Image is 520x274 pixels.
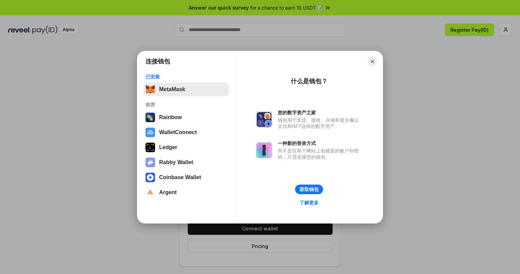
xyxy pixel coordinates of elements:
div: 推荐 [146,102,227,108]
button: Argent [143,186,229,199]
div: 了解更多 [300,200,319,206]
img: svg+xml,%3Csvg%20xmlns%3D%22http%3A%2F%2Fwww.w3.org%2F2000%2Fsvg%22%20width%3D%2228%22%20height%3... [146,143,155,152]
div: Argent [159,189,177,196]
div: 一种新的登录方式 [278,140,362,146]
button: WalletConnect [143,126,229,139]
button: Coinbase Wallet [143,171,229,184]
div: Coinbase Wallet [159,174,201,181]
img: svg+xml,%3Csvg%20xmlns%3D%22http%3A%2F%2Fwww.w3.org%2F2000%2Fsvg%22%20fill%3D%22none%22%20viewBox... [256,111,272,128]
h1: 连接钱包 [146,57,170,66]
button: Rainbow [143,111,229,124]
button: Ledger [143,141,229,154]
div: 而不是在每个网站上创建新的账户和密码，只需连接您的钱包。 [278,148,362,160]
div: Ledger [159,144,177,150]
a: 了解更多 [295,198,323,207]
img: svg+xml,%3Csvg%20width%3D%2228%22%20height%3D%2228%22%20viewBox%3D%220%200%2028%2028%22%20fill%3D... [146,128,155,137]
button: Close [368,57,377,66]
div: 什么是钱包？ [291,77,327,85]
div: 已安装 [146,74,227,80]
div: WalletConnect [159,129,197,135]
button: Rabby Wallet [143,156,229,169]
img: svg+xml,%3Csvg%20xmlns%3D%22http%3A%2F%2Fwww.w3.org%2F2000%2Fsvg%22%20fill%3D%22none%22%20viewBox... [146,158,155,167]
img: svg+xml,%3Csvg%20fill%3D%22none%22%20height%3D%2233%22%20viewBox%3D%220%200%2035%2033%22%20width%... [146,85,155,94]
div: 您的数字资产之家 [278,110,362,116]
img: svg+xml,%3Csvg%20width%3D%2228%22%20height%3D%2228%22%20viewBox%3D%220%200%2028%2028%22%20fill%3D... [146,173,155,182]
img: svg+xml,%3Csvg%20width%3D%22120%22%20height%3D%22120%22%20viewBox%3D%220%200%20120%20120%22%20fil... [146,113,155,122]
div: MetaMask [159,86,185,92]
button: 获取钱包 [295,185,323,194]
div: Rabby Wallet [159,159,193,165]
img: svg+xml,%3Csvg%20width%3D%2228%22%20height%3D%2228%22%20viewBox%3D%220%200%2028%2028%22%20fill%3D... [146,188,155,197]
img: svg+xml,%3Csvg%20xmlns%3D%22http%3A%2F%2Fwww.w3.org%2F2000%2Fsvg%22%20fill%3D%22none%22%20viewBox... [256,142,272,158]
div: Rainbow [159,114,182,120]
div: 钱包用于发送、接收、存储和显示像以太坊和NFT这样的数字资产。 [278,117,362,129]
button: MetaMask [143,83,229,96]
div: 获取钱包 [300,186,319,192]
